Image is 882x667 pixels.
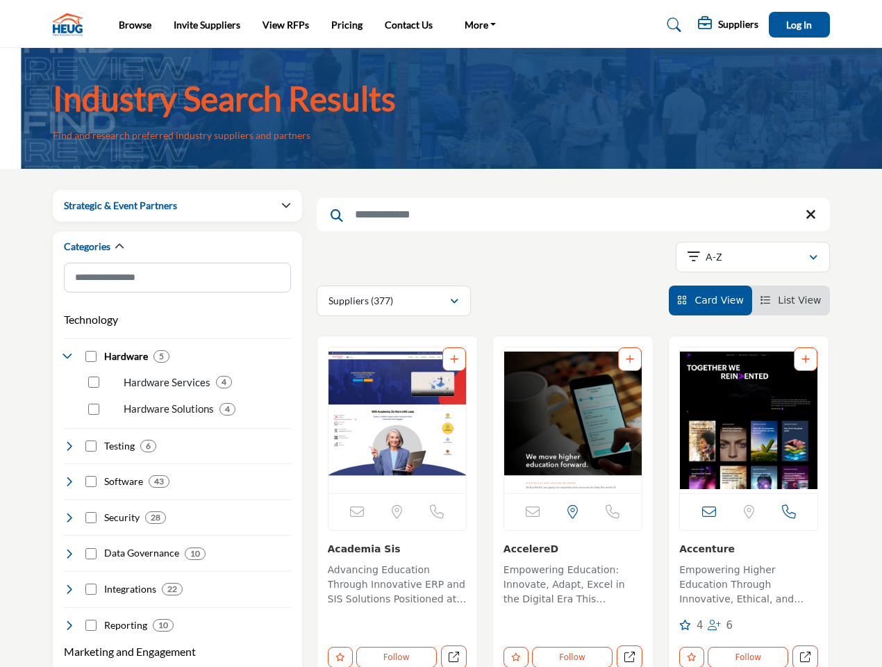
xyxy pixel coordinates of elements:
b: 5 [159,352,164,361]
input: Select Security checkbox [85,512,97,523]
p: Advancing Education Through Innovative ERP and SIS Solutions Positioned at the intersection of te... [328,563,467,609]
input: Select Reporting checkbox [85,620,97,631]
a: View List [760,295,822,306]
input: Select Hardware checkbox [85,351,97,362]
h3: AccelereD [504,541,642,556]
div: 10 Results For Data Governance [185,547,206,560]
a: Empowering Education: Innovate, Adapt, Excel in the Digital Era This company is dedicated to adva... [504,559,642,609]
img: Accenture [680,347,817,493]
div: 28 Results For Security [145,511,166,524]
b: 22 [167,584,177,594]
h4: Data Governance: Robust systems ensuring data accuracy, consistency, and security, upholding the ... [104,546,179,560]
a: Empowering Higher Education Through Innovative, Ethical, and Global Solutions In the dynamic land... [679,559,818,609]
div: 5 Results For Hardware [153,350,169,363]
input: Select Hardware Services checkbox [88,377,99,388]
b: 10 [190,549,200,559]
a: AccelereD [504,543,558,554]
p: Empowering Education: Innovate, Adapt, Excel in the Digital Era This company is dedicated to adva... [504,563,642,609]
a: Add To List [801,354,810,365]
a: Advancing Education Through Innovative ERP and SIS Solutions Positioned at the intersection of te... [328,559,467,609]
h4: Hardware: Hardware Solutions [104,349,148,363]
a: Add To List [626,354,634,365]
b: 10 [158,620,168,630]
i: Likes [679,620,691,630]
a: Add To List [450,354,458,365]
h2: Strategic & Event Partners [64,199,177,213]
a: Contact Us [385,19,433,31]
p: Hardware Solutions: Hardware Solutions [124,401,214,417]
h4: Integrations: Seamless and efficient system integrations tailored for the educational domain, ens... [104,582,156,596]
b: 4 [222,377,226,387]
button: Log In [769,12,830,38]
input: Search Keyword [317,198,830,231]
b: 43 [154,477,164,486]
img: Academia Sis [328,347,466,493]
p: Empowering Higher Education Through Innovative, Ethical, and Global Solutions In the dynamic land... [679,563,818,609]
img: AccelereD [504,347,642,493]
button: Suppliers (377) [317,286,471,316]
input: Select Software checkbox [85,476,97,487]
input: Select Hardware Solutions checkbox [88,404,99,415]
p: Suppliers (377) [328,294,393,308]
h4: Software: Software solutions [104,475,143,488]
h4: Security: Cutting-edge solutions ensuring the utmost protection of institutional data, preserving... [104,511,140,525]
input: Search Category [64,263,291,293]
b: 28 [151,513,160,522]
span: Card View [694,295,743,306]
b: 4 [225,404,230,414]
div: 4 Results For Hardware Solutions [219,403,235,415]
a: Accenture [679,543,735,554]
h1: Industry Search Results [53,77,396,120]
a: Search [654,14,690,36]
button: Marketing and Engagement [64,643,196,660]
div: Followers [708,618,733,634]
li: Card View [669,286,752,315]
div: 6 Results For Testing [140,440,156,452]
a: Browse [119,19,151,31]
span: 6 [726,619,733,632]
p: Find and research preferred industry suppliers and partners [53,129,310,142]
p: Hardware Services: Hardware Services [124,374,210,390]
h4: Reporting: Dynamic tools that convert raw data into actionable insights, tailored to aid decision... [104,618,147,632]
b: 6 [146,441,151,451]
input: Select Testing checkbox [85,440,97,452]
a: Open Listing in new tab [680,347,817,493]
img: Site Logo [53,13,90,36]
h3: Accenture [679,541,818,556]
h5: Suppliers [718,18,758,31]
h4: Testing: Testing [104,439,135,453]
button: A-Z [676,242,830,272]
li: List View [752,286,830,315]
input: Select Data Governance checkbox [85,548,97,559]
h2: Categories [64,240,110,254]
a: Academia Sis [328,543,401,554]
a: Invite Suppliers [174,19,240,31]
h3: Academia Sis [328,541,467,556]
a: View RFPs [263,19,309,31]
a: Open Listing in new tab [504,347,642,493]
div: 4 Results For Hardware Services [216,376,232,388]
div: Suppliers [698,17,758,33]
div: 43 Results For Software [149,475,169,488]
a: Pricing [331,19,363,31]
div: 22 Results For Integrations [162,583,183,595]
button: Technology [64,311,118,328]
span: 4 [697,619,704,632]
div: 10 Results For Reporting [153,619,174,632]
input: Select Integrations checkbox [85,584,97,595]
span: Log In [786,19,812,31]
a: More [455,15,506,35]
a: Open Listing in new tab [328,347,466,493]
span: List View [778,295,821,306]
a: View Card [677,295,744,306]
p: A-Z [706,250,722,264]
